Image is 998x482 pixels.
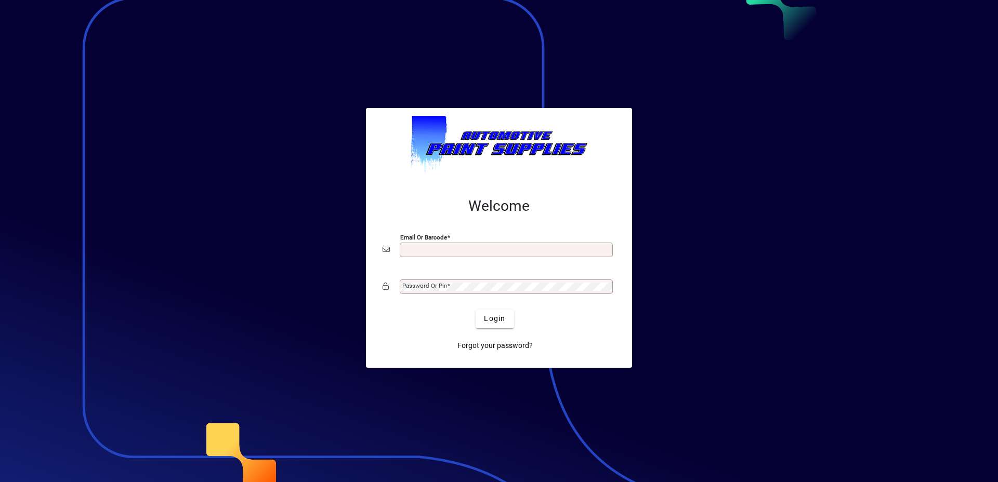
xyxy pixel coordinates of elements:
[457,340,533,351] span: Forgot your password?
[476,310,514,328] button: Login
[484,313,505,324] span: Login
[400,233,447,240] mat-label: Email or Barcode
[402,282,447,289] mat-label: Password or Pin
[383,197,615,215] h2: Welcome
[453,337,537,355] a: Forgot your password?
